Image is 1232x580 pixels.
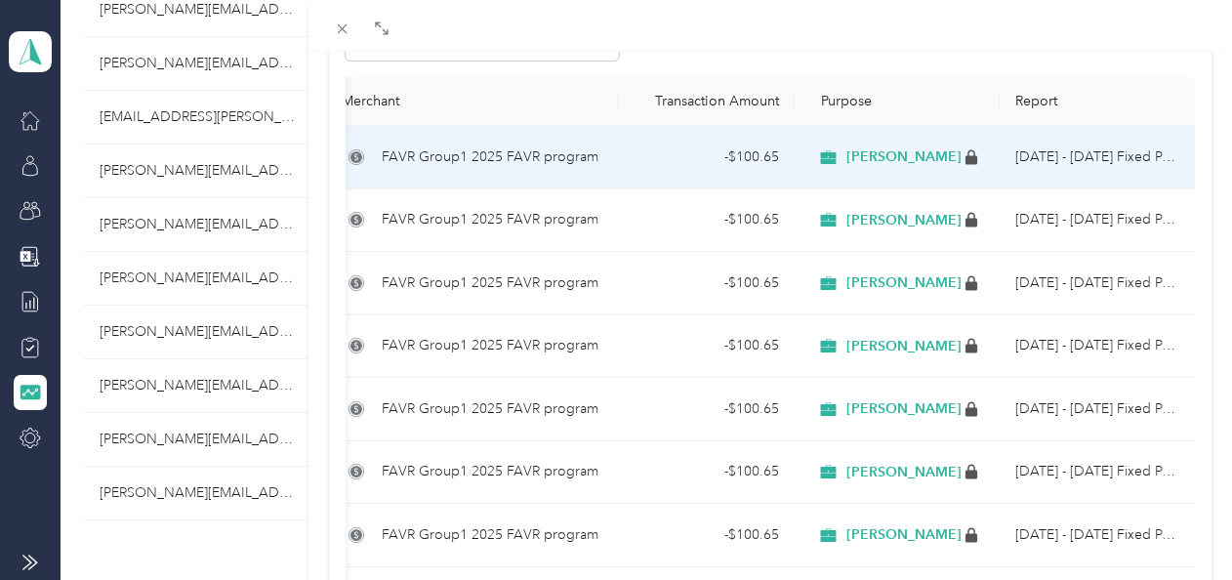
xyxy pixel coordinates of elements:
[635,335,779,356] div: - $100.65
[1000,77,1195,126] th: Report
[382,272,598,294] span: FAVR Group1 2025 FAVR program
[326,77,619,126] th: Merchant
[635,461,779,482] div: - $100.65
[846,212,962,229] span: [PERSON_NAME]
[619,77,795,126] th: Transaction Amount
[1000,504,1195,567] td: May 16 - 31, 2025 Fixed Payment
[1000,126,1195,189] td: Aug 16 - 31, 2025 Fixed Payment
[846,148,962,166] span: [PERSON_NAME]
[1000,189,1195,253] td: Aug 1 - 15, 2025 Fixed Payment
[635,146,779,168] div: - $100.65
[635,209,779,230] div: - $100.65
[382,524,598,546] span: FAVR Group1 2025 FAVR program
[382,335,598,356] span: FAVR Group1 2025 FAVR program
[846,464,962,481] span: [PERSON_NAME]
[846,526,962,544] span: [PERSON_NAME]
[1123,471,1232,580] iframe: Everlance-gr Chat Button Frame
[846,400,962,418] span: [PERSON_NAME]
[1000,315,1195,379] td: Jul 1 - 15, 2025 Fixed Payment
[635,398,779,420] div: - $100.65
[846,274,962,292] span: [PERSON_NAME]
[1000,441,1195,505] td: Jun 1 - 15, 2025 Fixed Payment
[635,272,779,294] div: - $100.65
[382,461,598,482] span: FAVR Group1 2025 FAVR program
[1000,378,1195,441] td: Jun 16 - 30, 2025 Fixed Payment
[382,398,598,420] span: FAVR Group1 2025 FAVR program
[810,93,872,109] span: Purpose
[635,524,779,546] div: - $100.65
[382,209,598,230] span: FAVR Group1 2025 FAVR program
[846,338,962,355] span: [PERSON_NAME]
[382,146,598,168] span: FAVR Group1 2025 FAVR program
[1000,252,1195,315] td: Jul 16 - 31, 2025 Fixed Payment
